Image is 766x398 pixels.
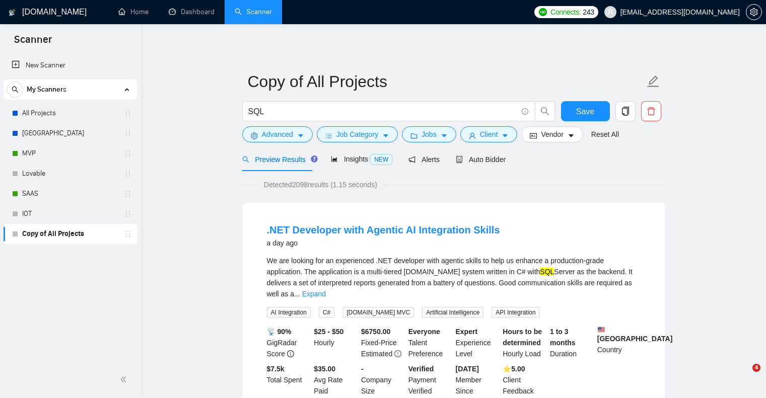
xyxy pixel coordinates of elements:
input: Search Freelance Jobs... [248,105,517,118]
li: My Scanners [4,79,137,244]
span: API Integration [492,307,539,318]
span: Connects: [550,7,581,18]
button: search [535,101,555,121]
span: delete [642,107,661,116]
div: Total Spent [265,363,312,396]
span: Estimated [361,350,392,358]
b: $35.00 [314,365,335,373]
span: holder [124,230,132,238]
img: 🇺🇸 [598,326,605,333]
a: setting [746,8,762,16]
span: Save [576,105,594,118]
div: Experience Level [454,326,501,359]
div: Client Feedback [501,363,548,396]
a: dashboardDashboard [169,8,215,16]
span: Insights [331,155,392,163]
span: Preview Results [242,155,315,164]
div: We are looking for an experienced .NET developer with agentic skills to help us enhance a product... [267,255,641,299]
span: holder [124,149,132,157]
input: Scanner name... [248,69,645,94]
button: idcardVendorcaret-down [521,126,583,142]
a: IOT [22,204,118,224]
span: Client [480,129,498,140]
span: holder [124,210,132,218]
span: notification [408,156,415,163]
a: Lovable [22,164,118,184]
div: Fixed-Price [359,326,406,359]
b: [GEOGRAPHIC_DATA] [597,326,673,343]
span: caret-down [441,132,448,139]
iframe: Intercom live chat [732,364,756,388]
b: $ 6750.00 [361,328,390,336]
span: Alerts [408,155,440,164]
b: 📡 90% [267,328,292,336]
b: Everyone [408,328,440,336]
span: 4 [752,364,760,372]
a: Copy of All Projects [22,224,118,244]
a: homeHome [118,8,149,16]
mark: SQL [540,268,554,276]
a: searchScanner [235,8,272,16]
div: Member Since [454,363,501,396]
span: holder [124,190,132,198]
span: double-left [120,374,130,384]
button: search [7,82,23,98]
span: Job Category [336,129,378,140]
b: Verified [408,365,434,373]
span: idcard [530,132,537,139]
span: [DOMAIN_NAME] MVC [342,307,414,318]
button: settingAdvancedcaret-down [242,126,313,142]
span: Jobs [422,129,437,140]
span: info-circle [287,350,294,357]
button: delete [641,101,661,121]
a: Expand [302,290,326,298]
span: ... [294,290,300,298]
span: robot [456,156,463,163]
span: AI Integration [267,307,311,318]
span: Scanner [6,32,60,53]
span: setting [251,132,258,139]
span: holder [124,129,132,137]
a: Reset All [591,129,619,140]
div: Hourly [312,326,359,359]
span: copy [616,107,635,116]
span: 243 [583,7,594,18]
div: Payment Verified [406,363,454,396]
b: ⭐️ 5.00 [503,365,525,373]
b: [DATE] [456,365,479,373]
a: .NET Developer with Agentic AI Integration Skills [267,224,500,235]
button: copy [615,101,636,121]
b: 1 to 3 months [550,328,576,347]
span: caret-down [382,132,389,139]
b: Expert [456,328,478,336]
button: Save [561,101,610,121]
span: search [8,86,23,93]
img: logo [9,5,16,21]
img: upwork-logo.png [539,8,547,16]
div: GigRadar Score [265,326,312,359]
span: setting [746,8,761,16]
div: Hourly Load [501,326,548,359]
span: Advanced [262,129,293,140]
b: - [361,365,364,373]
div: Company Size [359,363,406,396]
button: barsJob Categorycaret-down [317,126,398,142]
div: a day ago [267,237,500,249]
span: search [535,107,554,116]
span: area-chart [331,155,338,163]
span: Artificial Intelligence [422,307,483,318]
span: bars [325,132,332,139]
span: My Scanners [27,79,66,100]
a: SAAS [22,184,118,204]
a: All Projects [22,103,118,123]
span: user [607,9,614,16]
span: exclamation-circle [394,350,401,357]
span: folder [410,132,417,139]
div: Duration [548,326,595,359]
button: setting [746,4,762,20]
span: caret-down [568,132,575,139]
span: Detected 2098 results (1.15 seconds) [257,179,384,190]
div: Tooltip anchor [310,154,319,164]
span: caret-down [502,132,509,139]
div: Talent Preference [406,326,454,359]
